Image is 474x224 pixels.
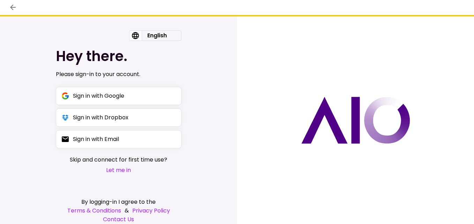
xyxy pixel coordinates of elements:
[56,109,182,127] button: Sign in with Dropbox
[73,113,128,122] div: Sign in with Dropbox
[56,70,182,79] div: Please sign-in to your account.
[70,166,167,174] button: Let me in
[56,87,182,105] button: Sign in with Google
[56,215,182,224] a: Contact Us
[67,206,121,215] a: Terms & Conditions
[73,91,124,100] div: Sign in with Google
[7,1,19,13] button: back
[56,48,182,65] h1: Hey there.
[56,206,182,215] div: &
[56,197,182,206] div: By logging-in I agree to the
[70,155,167,164] span: Skip and connect for first time use?
[132,206,170,215] a: Privacy Policy
[73,135,119,143] div: Sign in with Email
[142,31,172,40] div: English
[56,130,182,148] button: Sign in with Email
[301,97,410,144] img: AIO logo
